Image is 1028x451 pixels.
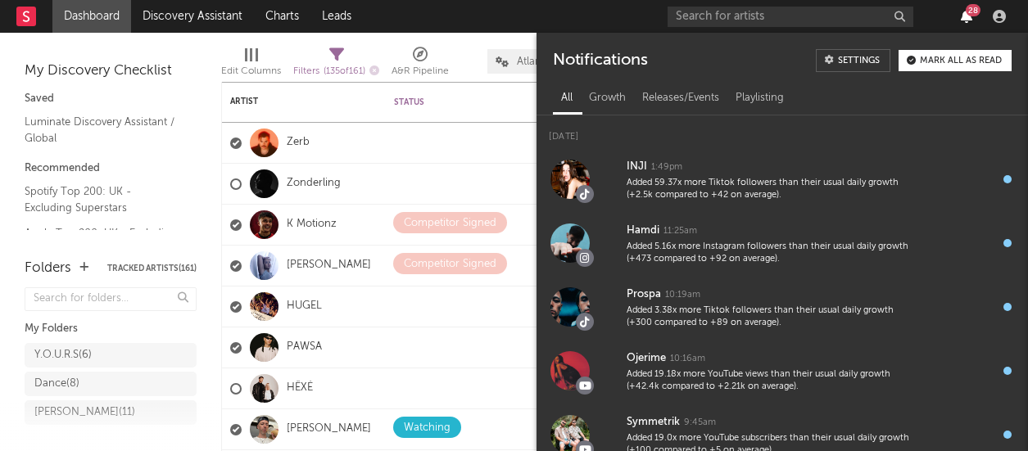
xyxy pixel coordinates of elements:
[627,349,666,368] div: Ojerime
[34,403,135,422] div: [PERSON_NAME] ( 11 )
[581,84,634,112] div: Growth
[287,381,313,395] a: HËXĖ
[287,259,371,273] a: [PERSON_NAME]
[966,4,980,16] div: 28
[627,241,915,266] div: Added 5.16x more Instagram followers than their usual daily growth (+473 compared to +92 on avera...
[537,147,1028,211] a: INJI1:49pmAdded 59.37x more Tiktok followers than their usual daily growth (+2.5k compared to +42...
[25,61,197,81] div: My Discovery Checklist
[961,10,972,23] button: 28
[899,50,1012,71] button: Mark all as read
[324,67,365,76] span: ( 135 of 161 )
[838,56,880,65] div: Settings
[287,177,341,191] a: Zonderling
[25,159,197,178] div: Recommended
[34,374,79,394] div: Dance ( 8 )
[727,84,792,112] div: Playlisting
[25,400,197,425] a: [PERSON_NAME](11)
[668,7,913,27] input: Search for artists
[670,353,705,365] div: 10:16am
[553,84,581,112] div: All
[634,84,727,112] div: Releases/Events
[663,225,697,237] div: 11:25am
[25,319,197,339] div: My Folders
[287,136,310,150] a: Zerb
[627,157,647,177] div: INJI
[627,413,680,432] div: Symmetrik
[25,89,197,109] div: Saved
[221,41,281,88] div: Edit Columns
[537,211,1028,275] a: Hamdi11:25amAdded 5.16x more Instagram followers than their usual daily growth (+473 compared to ...
[404,255,496,274] div: Competitor Signed
[627,177,915,202] div: Added 59.37x more Tiktok followers than their usual daily growth (+2.5k compared to +42 on average).
[34,345,92,365] div: Y.O.U.R.S ( 6 )
[392,61,449,81] div: A&R Pipeline
[25,343,197,368] a: Y.O.U.R.S(6)
[392,41,449,88] div: A&R Pipeline
[627,285,661,304] div: Prospa
[107,264,197,273] button: Tracked Artists(161)
[816,49,890,72] a: Settings
[230,97,353,106] div: Artist
[25,372,197,396] a: Dance(8)
[287,341,322,354] a: PAWSA
[537,115,1028,147] div: [DATE]
[537,275,1028,339] a: Prospa10:19amAdded 3.38x more Tiktok followers than their usual daily growth (+300 compared to +8...
[293,61,379,82] div: Filters
[404,214,496,233] div: Competitor Signed
[25,259,71,278] div: Folders
[517,56,602,67] span: Atlantic UK A&R Pipeline
[287,422,371,436] a: [PERSON_NAME]
[25,183,180,216] a: Spotify Top 200: UK - Excluding Superstars
[287,218,337,232] a: K Motionz
[404,418,451,438] div: Watching
[627,221,659,241] div: Hamdi
[25,113,180,147] a: Luminate Discovery Assistant / Global
[627,368,915,394] div: Added 19.18x more YouTube views than their usual daily growth (+42.4k compared to +2.21k on avera...
[665,289,700,301] div: 10:19am
[651,161,682,174] div: 1:49pm
[25,287,197,311] input: Search for folders...
[221,61,281,81] div: Edit Columns
[553,49,647,72] div: Notifications
[293,41,379,88] div: Filters(135 of 161)
[394,97,500,107] div: Status
[684,417,716,429] div: 9:45am
[25,224,180,258] a: Apple Top 200: UK - Excluding Superstars
[920,56,1002,65] div: Mark all as read
[627,304,915,330] div: Added 3.38x more Tiktok followers than their usual daily growth (+300 compared to +89 on average).
[287,300,322,313] a: HUGEL
[537,339,1028,403] a: Ojerime10:16amAdded 19.18x more YouTube views than their usual daily growth (+42.4k compared to +...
